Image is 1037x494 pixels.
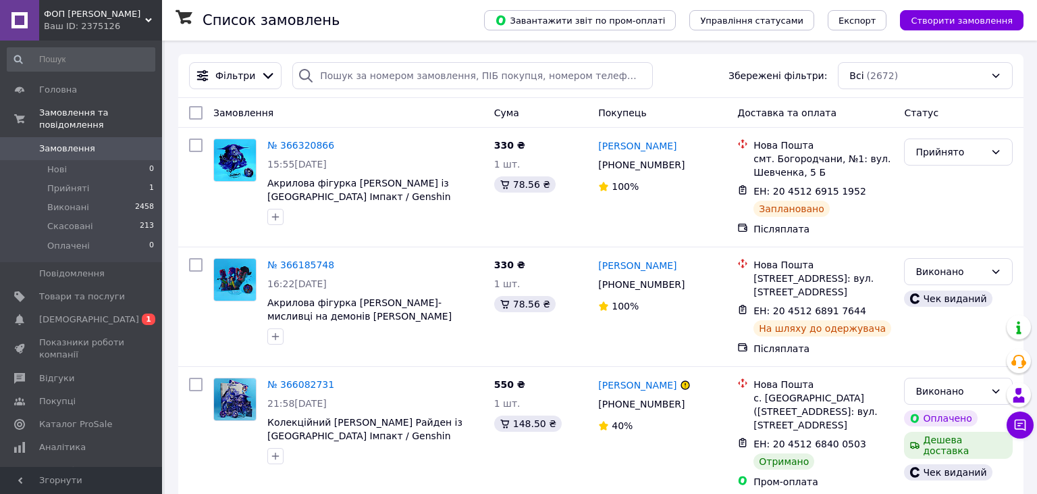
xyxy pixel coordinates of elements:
[598,107,646,118] span: Покупець
[495,14,665,26] span: Завантажити звіт по пром-оплаті
[39,84,77,96] span: Головна
[595,395,687,414] div: [PHONE_NUMBER]
[915,145,985,159] div: Прийнято
[753,342,893,355] div: Післяплата
[39,107,162,131] span: Замовлення та повідомлення
[47,220,93,232] span: Скасовані
[494,278,521,289] span: 1 шт.
[494,398,521,409] span: 1 шт.
[753,378,893,391] div: Нова Пошта
[728,69,827,82] span: Збережені фільтри:
[904,107,938,118] span: Статус
[612,420,633,431] span: 40%
[267,278,327,289] span: 16:22[DATE]
[292,62,652,89] input: Пошук за номером замовлення, ПІБ покупця, номером телефону, Email, номером накладної
[753,320,891,337] div: На шляху до одержувача
[267,417,462,455] a: Колекційний [PERSON_NAME] Райден із [GEOGRAPHIC_DATA] Імпакт / Genshin Impact
[753,186,866,197] span: ЕН: 20 4512 6915 1952
[213,139,257,182] a: Фото товару
[267,140,334,151] a: № 366320866
[598,378,676,392] a: [PERSON_NAME]
[494,140,525,151] span: 330 ₴
[689,10,814,30] button: Управління статусами
[753,453,814,470] div: Отримано
[267,398,327,409] span: 21:58[DATE]
[39,314,139,326] span: [DEMOGRAPHIC_DATA]
[47,182,89,195] span: Прийняті
[494,176,556,193] div: 78.56 ₴
[214,259,256,301] img: Фото товару
[753,272,893,299] div: [STREET_ADDRESS]: вул. [STREET_ADDRESS]
[753,139,893,152] div: Нова Пошта
[267,260,334,270] a: № 366185748
[44,20,162,32] div: Ваш ID: 2375126
[149,164,154,176] span: 0
[1007,412,1034,439] button: Чат з покупцем
[203,12,340,28] h1: Список замовлень
[753,391,893,432] div: с. [GEOGRAPHIC_DATA] ([STREET_ADDRESS]: вул. [STREET_ADDRESS]
[612,181,639,192] span: 100%
[135,201,154,214] span: 2458
[598,259,676,272] a: [PERSON_NAME]
[595,275,687,294] div: [PHONE_NUMBER]
[39,268,105,280] span: Повідомлення
[911,16,1013,26] span: Створити замовлення
[267,159,327,170] span: 15:55[DATE]
[900,10,1023,30] button: Створити замовлення
[44,8,145,20] span: ФОП Романець М.В.
[753,222,893,236] div: Післяплата
[142,314,155,325] span: 1
[886,14,1023,25] a: Створити замовлення
[267,379,334,390] a: № 366082731
[267,178,451,216] a: Акрилова фігурка [PERSON_NAME] із [GEOGRAPHIC_DATA] Імпакт / Genshin Impact
[612,301,639,312] span: 100%
[494,379,525,390] span: 550 ₴
[213,258,257,301] a: Фото товару
[849,69,863,82] span: Всі
[839,16,876,26] span: Експорт
[39,143,95,155] span: Замовлення
[47,201,89,214] span: Виконані
[494,260,525,270] span: 330 ₴
[484,10,676,30] button: Завантажити звіт по пром-оплаті
[149,182,154,195] span: 1
[214,139,256,181] img: Фото товару
[47,164,67,176] span: Нові
[915,384,985,399] div: Виконано
[753,305,866,316] span: ЕН: 20 4512 6891 7644
[904,464,992,480] div: Чек виданий
[595,155,687,174] div: [PHONE_NUMBER]
[904,410,977,426] div: Оплачено
[700,16,803,26] span: Управління статусами
[215,69,255,82] span: Фільтри
[494,107,519,118] span: Cума
[494,296,556,312] div: 78.56 ₴
[267,297,452,335] a: Акрилова фігурка [PERSON_NAME]-мисливці на демонів [PERSON_NAME] Hunters
[828,10,887,30] button: Експорт
[39,418,112,430] span: Каталог ProSale
[753,258,893,272] div: Нова Пошта
[140,220,154,232] span: 213
[904,432,1013,459] div: Дешева доставка
[39,337,125,361] span: Показники роботи компанії
[149,240,154,252] span: 0
[904,291,992,307] div: Чек виданий
[915,264,985,279] div: Виконано
[753,439,866,449] span: ЕН: 20 4512 6840 0503
[39,291,125,303] span: Товари та послуги
[753,201,830,217] div: Заплановано
[39,395,76,407] span: Покупці
[39,441,86,453] span: Аналітика
[598,139,676,153] a: [PERSON_NAME]
[753,475,893,489] div: Пром-оплата
[213,107,273,118] span: Замовлення
[39,464,125,489] span: Управління сайтом
[214,378,256,420] img: Фото товару
[39,372,74,385] span: Відгуки
[47,240,90,252] span: Оплачені
[213,378,257,421] a: Фото товару
[737,107,836,118] span: Доставка та оплата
